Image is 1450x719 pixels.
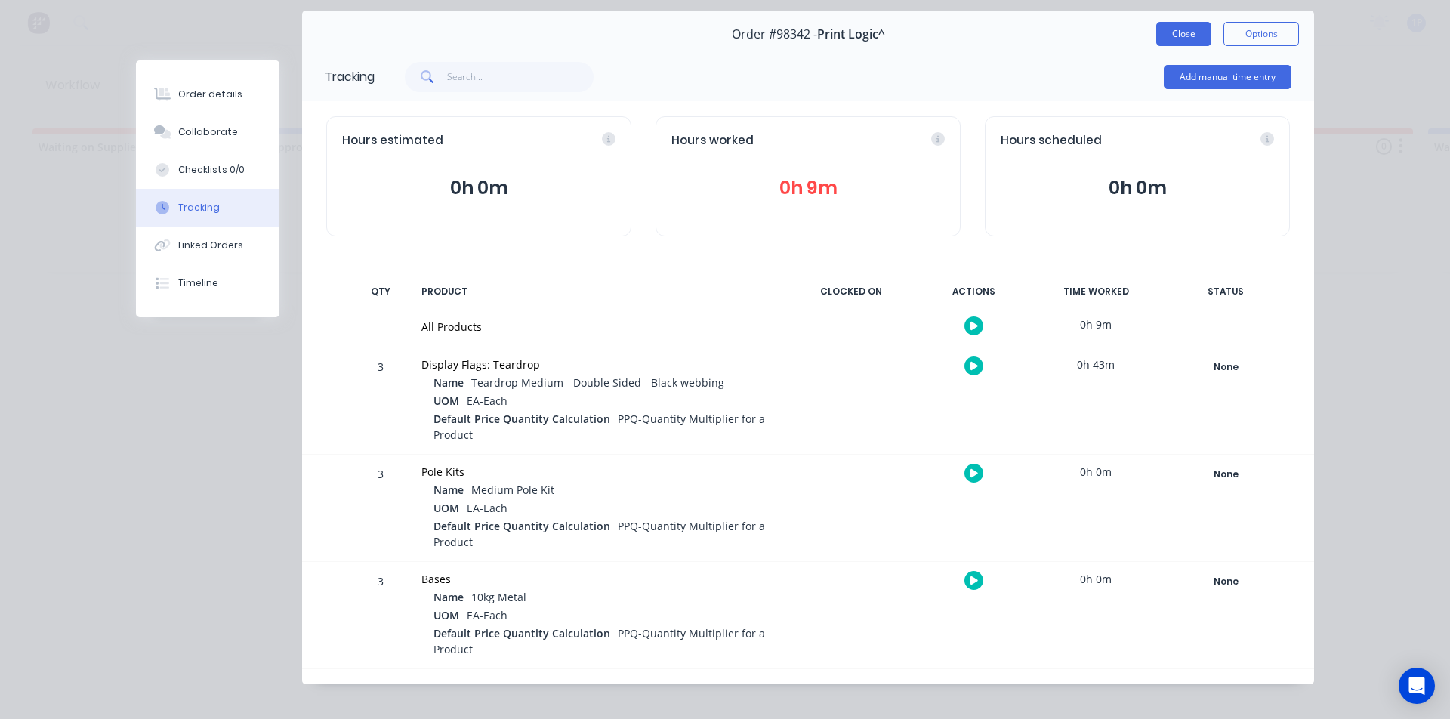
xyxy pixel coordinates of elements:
[671,174,945,202] button: 0h 9m
[1171,357,1280,377] div: None
[178,163,245,177] div: Checklists 0/0
[447,62,594,92] input: Search...
[136,189,279,227] button: Tracking
[136,264,279,302] button: Timeline
[358,457,403,561] div: 3
[1039,276,1152,307] div: TIME WORKED
[1039,562,1152,596] div: 0h 0m
[1039,347,1152,381] div: 0h 43m
[421,571,776,587] div: Bases
[178,88,242,101] div: Order details
[433,625,610,641] span: Default Price Quantity Calculation
[1399,668,1435,704] div: Open Intercom Messenger
[136,76,279,113] button: Order details
[1001,132,1102,150] span: Hours scheduled
[732,27,817,42] span: Order #98342 -
[421,319,776,335] div: All Products
[1171,572,1280,591] div: None
[421,464,776,480] div: Pole Kits
[433,589,464,605] span: Name
[467,501,507,515] span: EA-Each
[433,375,464,390] span: Name
[1171,571,1281,592] button: None
[433,500,459,516] span: UOM
[358,564,403,668] div: 3
[467,393,507,408] span: EA-Each
[433,393,459,409] span: UOM
[817,27,885,42] span: Print Logic^
[794,276,908,307] div: CLOCKED ON
[358,276,403,307] div: QTY
[1162,276,1290,307] div: STATUS
[433,518,610,534] span: Default Price Quantity Calculation
[1171,464,1280,484] div: None
[433,411,610,427] span: Default Price Quantity Calculation
[471,483,554,497] span: Medium Pole Kit
[433,519,765,549] span: PPQ-Quantity Multiplier for a Product
[136,113,279,151] button: Collaborate
[358,350,403,454] div: 3
[471,375,724,390] span: Teardrop Medium - Double Sided - Black webbing
[412,276,785,307] div: PRODUCT
[671,132,754,150] span: Hours worked
[917,276,1030,307] div: ACTIONS
[1164,65,1291,89] button: Add manual time entry
[1039,455,1152,489] div: 0h 0m
[421,356,776,372] div: Display Flags: Teardrop
[1001,174,1274,202] button: 0h 0m
[471,590,526,604] span: 10kg Metal
[467,608,507,622] span: EA-Each
[1156,22,1211,46] button: Close
[433,626,765,656] span: PPQ-Quantity Multiplier for a Product
[342,132,443,150] span: Hours estimated
[136,151,279,189] button: Checklists 0/0
[433,482,464,498] span: Name
[178,239,243,252] div: Linked Orders
[1171,464,1281,485] button: None
[136,227,279,264] button: Linked Orders
[178,125,238,139] div: Collaborate
[342,174,615,202] button: 0h 0m
[1171,356,1281,378] button: None
[1039,307,1152,341] div: 0h 9m
[178,276,218,290] div: Timeline
[1223,22,1299,46] button: Options
[433,412,765,442] span: PPQ-Quantity Multiplier for a Product
[433,607,459,623] span: UOM
[325,68,375,86] div: Tracking
[178,201,220,214] div: Tracking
